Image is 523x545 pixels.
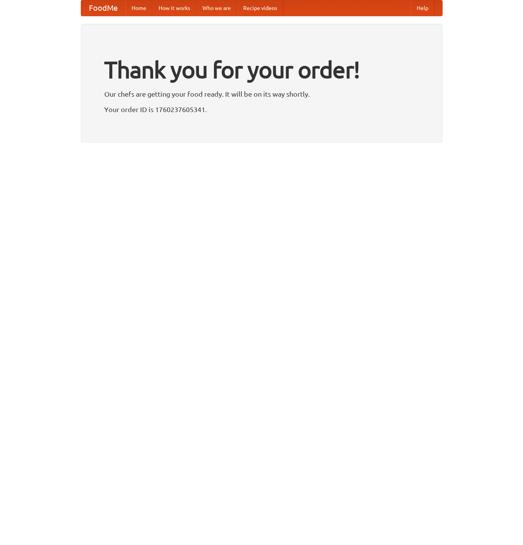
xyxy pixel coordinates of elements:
p: Our chefs are getting your food ready. It will be on its way shortly. [104,88,419,100]
p: Your order ID is 1760237605341. [104,104,419,115]
a: How it works [152,0,196,16]
a: Home [125,0,152,16]
h1: Thank you for your order! [104,51,419,88]
a: Recipe videos [237,0,283,16]
a: Who we are [196,0,237,16]
a: FoodMe [81,0,125,16]
a: Help [411,0,434,16]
